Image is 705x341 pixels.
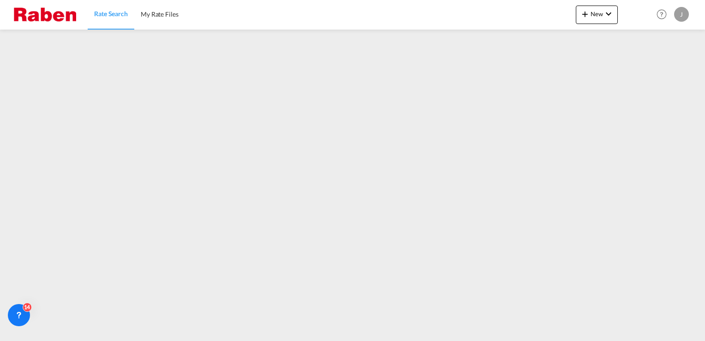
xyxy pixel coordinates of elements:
[654,6,669,22] span: Help
[576,6,618,24] button: icon-plus 400-fgNewicon-chevron-down
[654,6,674,23] div: Help
[141,10,179,18] span: My Rate Files
[674,7,689,22] div: J
[14,4,76,25] img: 56a1822070ee11ef8af4bf29ef0a0da2.png
[94,10,128,18] span: Rate Search
[580,10,614,18] span: New
[580,8,591,19] md-icon: icon-plus 400-fg
[603,8,614,19] md-icon: icon-chevron-down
